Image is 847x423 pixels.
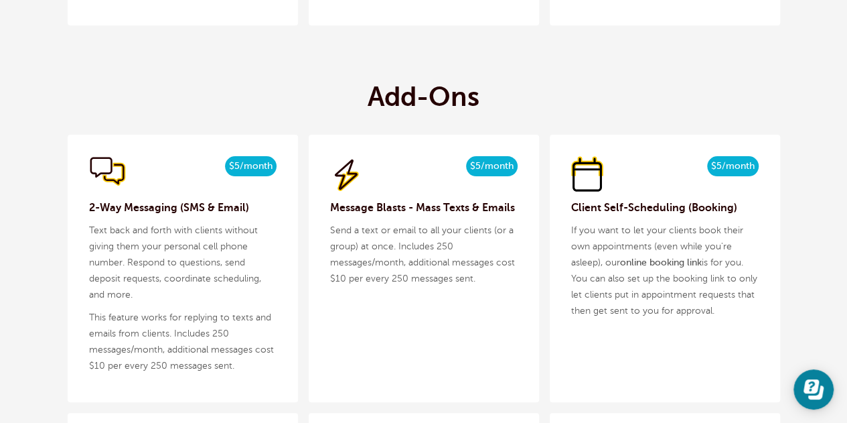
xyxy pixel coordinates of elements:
[89,200,277,216] h3: 2-Way Messaging (SMS & Email)
[466,156,518,176] span: $5/month
[330,223,518,287] p: Send a text or email to all your clients (or a group) at once. Includes 250 messages/month, addit...
[571,223,759,319] p: If you want to let your clients book their own appointments (even while you're asleep), our is fo...
[368,81,479,113] h2: Add-Ons
[793,369,834,410] iframe: Resource center
[330,200,518,216] h3: Message Blasts - Mass Texts & Emails
[707,156,759,176] span: $5/month
[89,223,277,303] p: Text back and forth with clients without giving them your personal cell phone number. Respond to ...
[89,310,277,374] p: This feature works for replying to texts and emails from clients. Includes 250 messages/month, ad...
[571,200,759,216] h3: Client Self-Scheduling (Booking)
[620,257,702,267] b: online booking link
[225,156,277,176] span: $5/month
